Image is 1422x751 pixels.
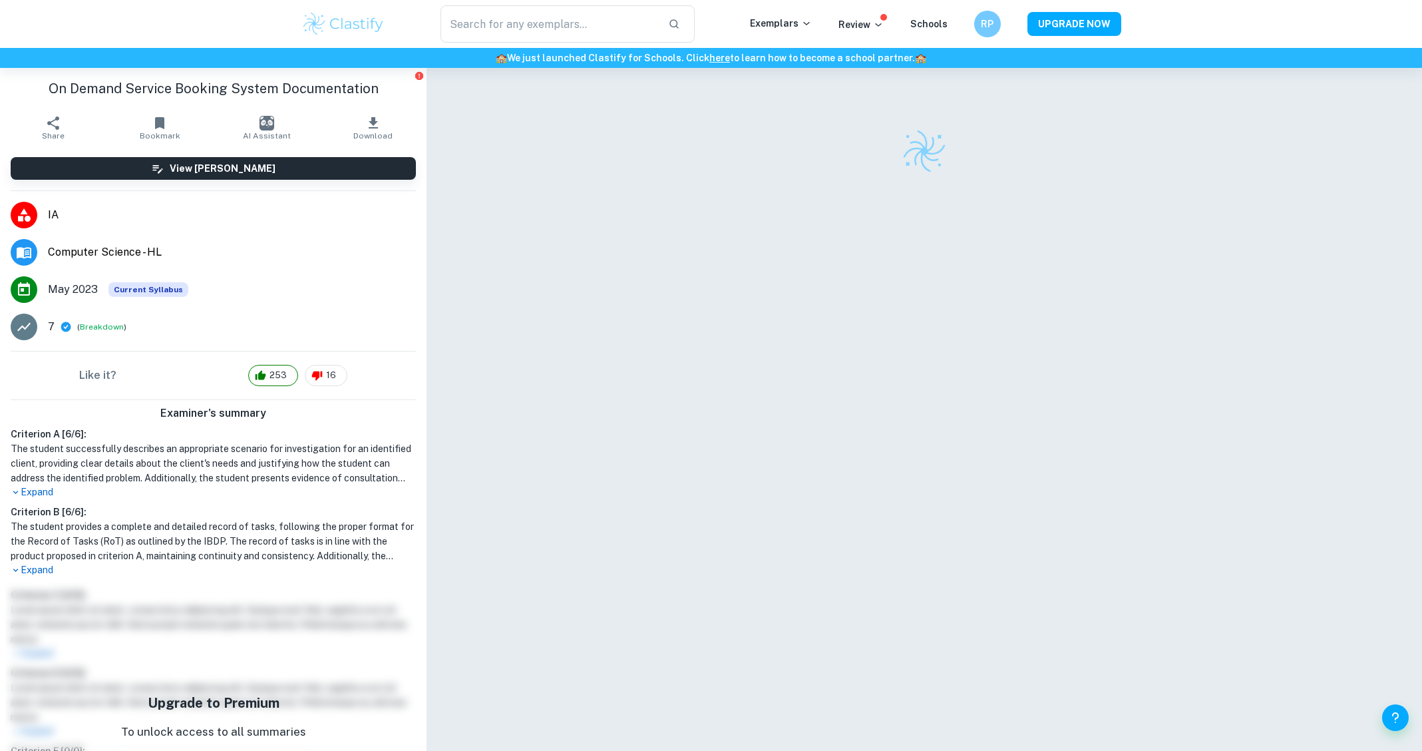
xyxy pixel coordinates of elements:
div: 16 [305,365,347,386]
h6: View [PERSON_NAME] [170,161,275,176]
h6: Like it? [79,368,116,383]
p: Review [838,17,884,32]
button: Download [320,109,427,146]
button: Breakdown [80,321,124,333]
h1: The student successfully describes an appropriate scenario for investigation for an identified cl... [11,441,416,485]
img: Clastify logo [901,128,948,174]
h1: On Demand Service Booking System Documentation [11,79,416,99]
h5: Upgrade to Premium [121,693,306,713]
h6: Criterion B [ 6 / 6 ]: [11,505,416,519]
span: 253 [262,369,294,382]
span: Share [42,131,65,140]
button: View [PERSON_NAME] [11,157,416,180]
div: 253 [248,365,298,386]
span: IA [48,207,416,223]
img: AI Assistant [260,116,274,130]
div: This exemplar is based on the current syllabus. Feel free to refer to it for inspiration/ideas wh... [108,282,188,297]
a: Schools [910,19,948,29]
span: Computer Science - HL [48,244,416,260]
a: here [709,53,730,63]
button: Help and Feedback [1382,704,1409,731]
button: AI Assistant [214,109,320,146]
h6: RP [979,17,995,31]
button: RP [974,11,1001,37]
span: 🏫 [915,53,926,63]
span: AI Assistant [243,131,291,140]
h6: Criterion A [ 6 / 6 ]: [11,427,416,441]
span: 🏫 [496,53,507,63]
img: Clastify logo [301,11,386,37]
button: Bookmark [106,109,213,146]
span: 16 [319,369,343,382]
p: 7 [48,319,55,335]
span: May 2023 [48,282,98,298]
p: Exemplars [750,16,812,31]
h1: The student provides a complete and detailed record of tasks, following the proper format for the... [11,519,416,563]
p: Expand [11,563,416,577]
input: Search for any exemplars... [441,5,658,43]
button: UPGRADE NOW [1027,12,1121,36]
span: ( ) [77,321,126,334]
span: Current Syllabus [108,282,188,297]
p: Expand [11,485,416,499]
h6: We just launched Clastify for Schools. Click to learn how to become a school partner. [3,51,1419,65]
button: Report issue [414,71,424,81]
h6: Examiner's summary [5,405,421,421]
span: Bookmark [140,131,180,140]
p: To unlock access to all summaries [121,724,306,741]
span: Download [353,131,393,140]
